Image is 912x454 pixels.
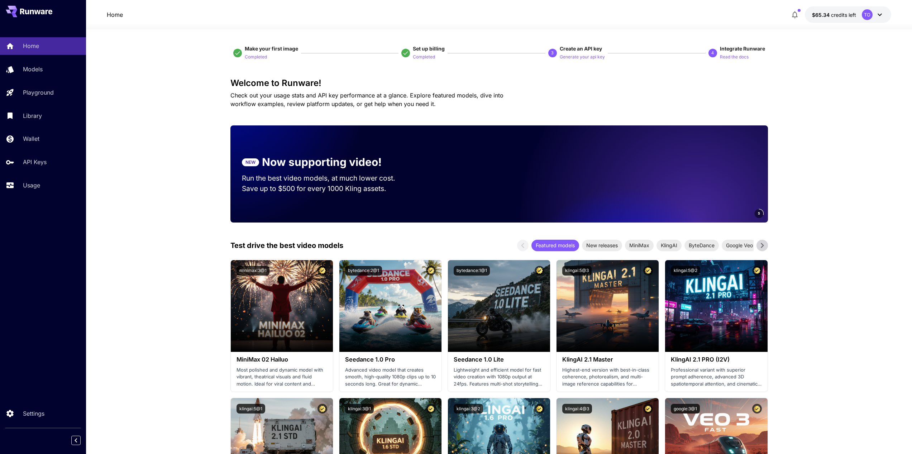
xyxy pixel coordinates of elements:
p: NEW [245,159,256,166]
button: klingai:5@3 [562,266,592,276]
span: Create an API key [560,46,602,52]
p: Advanced video model that creates smooth, high-quality 1080p clips up to 10 seconds long. Great f... [345,367,436,388]
p: Read the docs [720,54,749,61]
nav: breadcrumb [107,10,123,19]
p: Playground [23,88,54,97]
span: Integrate Runware [720,46,765,52]
div: New releases [582,240,622,251]
p: Library [23,111,42,120]
p: Generate your api key [560,54,605,61]
button: klingai:3@2 [454,404,483,414]
p: Highest-end version with best-in-class coherence, photorealism, and multi-image reference capabil... [562,367,653,388]
p: 3 [551,50,554,56]
h3: KlingAI 2.1 PRO (I2V) [671,356,761,363]
p: Save up to $500 for every 1000 Kling assets. [242,183,409,194]
a: Home [107,10,123,19]
button: Certified Model – Vetted for best performance and includes a commercial license. [643,404,653,414]
h3: MiniMax 02 Hailuo [237,356,327,363]
button: Collapse sidebar [71,436,81,445]
button: bytedance:2@1 [345,266,382,276]
p: Completed [245,54,267,61]
p: Lightweight and efficient model for fast video creation with 1080p output at 24fps. Features mult... [454,367,544,388]
span: Set up billing [413,46,445,52]
h3: Welcome to Runware! [230,78,768,88]
img: alt [557,260,659,352]
button: klingai:3@1 [345,404,374,414]
button: klingai:5@1 [237,404,265,414]
div: TO [862,9,873,20]
img: alt [339,260,441,352]
div: KlingAI [656,240,682,251]
p: Completed [413,54,435,61]
img: alt [665,260,767,352]
span: KlingAI [656,242,682,249]
button: $65.34177TO [805,6,891,23]
div: ByteDance [684,240,719,251]
span: ByteDance [684,242,719,249]
button: Read the docs [720,52,749,61]
h3: Seedance 1.0 Pro [345,356,436,363]
button: Certified Model – Vetted for best performance and includes a commercial license. [426,266,436,276]
button: klingai:5@2 [671,266,700,276]
button: Completed [245,52,267,61]
div: Google Veo [722,240,757,251]
button: klingai:4@3 [562,404,592,414]
p: Professional variant with superior prompt adherence, advanced 3D spatiotemporal attention, and ci... [671,367,761,388]
button: Certified Model – Vetted for best performance and includes a commercial license. [535,266,544,276]
p: Test drive the best video models [230,240,343,251]
div: $65.34177 [812,11,856,19]
button: Certified Model – Vetted for best performance and includes a commercial license. [426,404,436,414]
button: Certified Model – Vetted for best performance and includes a commercial license. [643,266,653,276]
p: Now supporting video! [262,154,382,170]
p: Home [23,42,39,50]
p: Usage [23,181,40,190]
button: Certified Model – Vetted for best performance and includes a commercial license. [752,266,762,276]
button: Certified Model – Vetted for best performance and includes a commercial license. [535,404,544,414]
p: Most polished and dynamic model with vibrant, theatrical visuals and fluid motion. Ideal for vira... [237,367,327,388]
p: Run the best video models, at much lower cost. [242,173,409,183]
button: Certified Model – Vetted for best performance and includes a commercial license. [317,266,327,276]
span: MiniMax [625,242,654,249]
span: Google Veo [722,242,757,249]
button: Certified Model – Vetted for best performance and includes a commercial license. [752,404,762,414]
button: bytedance:1@1 [454,266,490,276]
div: Featured models [531,240,579,251]
img: alt [448,260,550,352]
p: API Keys [23,158,47,166]
p: Models [23,65,43,73]
button: minimax:3@1 [237,266,269,276]
div: Collapse sidebar [77,434,86,447]
span: credits left [831,12,856,18]
span: New releases [582,242,622,249]
div: MiniMax [625,240,654,251]
h3: Seedance 1.0 Lite [454,356,544,363]
h3: KlingAI 2.1 Master [562,356,653,363]
p: Settings [23,409,44,418]
button: Completed [413,52,435,61]
span: $65.34 [812,12,831,18]
button: google:3@1 [671,404,700,414]
span: Check out your usage stats and API key performance at a glance. Explore featured models, dive int... [230,92,503,107]
button: Generate your api key [560,52,605,61]
span: 5 [758,211,760,216]
button: Certified Model – Vetted for best performance and includes a commercial license. [317,404,327,414]
p: Wallet [23,134,39,143]
img: alt [231,260,333,352]
span: Make your first image [245,46,298,52]
p: 4 [711,50,714,56]
span: Featured models [531,242,579,249]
